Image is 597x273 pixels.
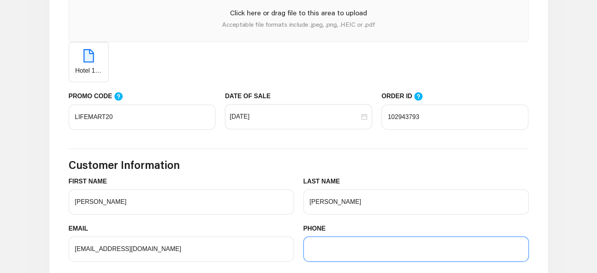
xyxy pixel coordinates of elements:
h3: Customer Information [69,158,529,172]
input: EMAIL [69,236,294,262]
label: DATE OF SALE [225,92,276,101]
label: EMAIL [69,224,94,233]
input: DATE OF SALE [230,112,360,121]
p: Click here or drag file to this area to upload [75,7,522,18]
label: PROMO CODE [69,92,131,101]
p: Acceptable file formats include .jpeg, .png, .HEIC or .pdf [75,20,522,29]
input: FIRST NAME [69,189,294,214]
label: ORDER ID [382,92,431,101]
label: PHONE [303,224,332,233]
input: LAST NAME [303,189,529,214]
label: LAST NAME [303,177,346,186]
label: FIRST NAME [69,177,113,186]
input: PHONE [303,236,529,262]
